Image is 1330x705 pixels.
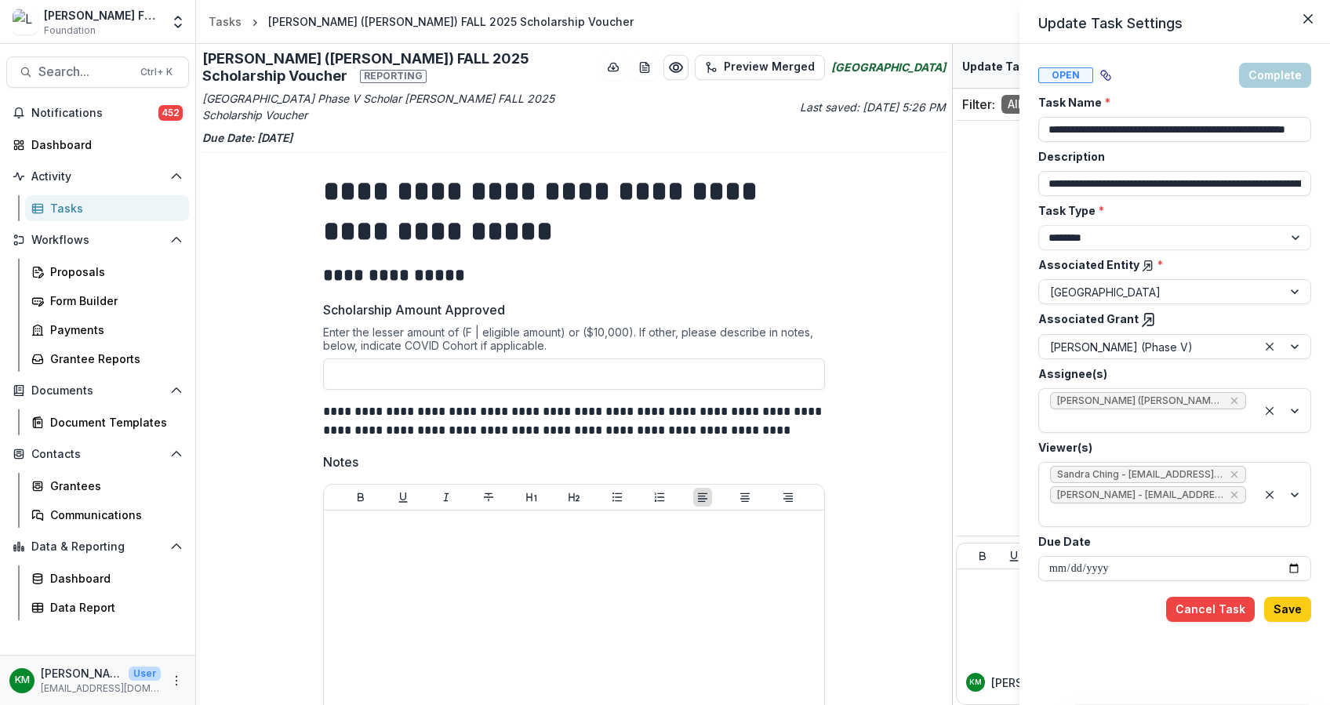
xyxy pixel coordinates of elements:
[1057,469,1223,480] span: Sandra Ching - [EMAIL_ADDRESS][DOMAIN_NAME]
[1038,202,1302,219] label: Task Type
[1239,63,1311,88] button: Complete
[1295,6,1321,31] button: Close
[1166,597,1255,622] button: Cancel Task
[1038,256,1302,273] label: Associated Entity
[1260,337,1279,356] div: Clear selected options
[1228,487,1241,503] div: Remove Kate Morris - kmorris@lavellefund.org
[1038,365,1302,382] label: Assignee(s)
[1057,395,1223,406] span: [PERSON_NAME] ([PERSON_NAME][EMAIL_ADDRESS][PERSON_NAME][DOMAIN_NAME])
[1038,439,1302,456] label: Viewer(s)
[1038,94,1302,111] label: Task Name
[1057,489,1223,500] span: [PERSON_NAME] - [EMAIL_ADDRESS][DOMAIN_NAME]
[1264,597,1311,622] button: Save
[1093,63,1118,88] button: View dependent tasks
[1228,467,1241,482] div: Remove Sandra Ching - sching@lavellefund.org
[1228,393,1241,409] div: Remove Javonda Asante (javonda.asante@shu.edu)
[1260,402,1279,420] div: Clear selected options
[1038,148,1302,165] label: Description
[1038,67,1093,83] span: Open
[1038,533,1302,550] label: Due Date
[1038,311,1302,328] label: Associated Grant
[1260,485,1279,504] div: Clear selected options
